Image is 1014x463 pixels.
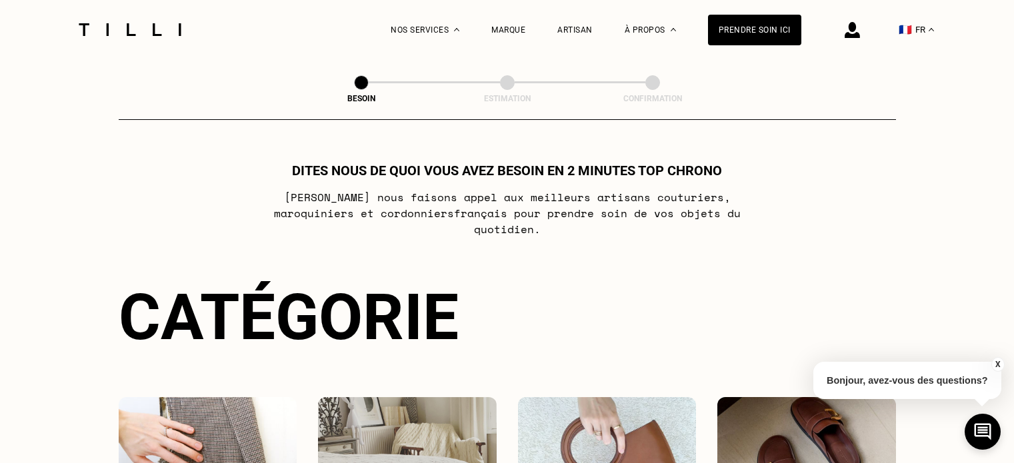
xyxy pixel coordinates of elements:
h1: Dites nous de quoi vous avez besoin en 2 minutes top chrono [292,163,722,179]
div: Catégorie [119,280,896,354]
p: [PERSON_NAME] nous faisons appel aux meilleurs artisans couturiers , maroquiniers et cordonniers ... [243,189,771,237]
a: Artisan [557,25,593,35]
img: Menu déroulant à propos [671,28,676,31]
img: icône connexion [845,22,860,38]
div: Estimation [441,94,574,103]
div: Confirmation [586,94,719,103]
a: Marque [491,25,525,35]
a: Prendre soin ici [708,15,801,45]
img: Logo du service de couturière Tilli [74,23,186,36]
img: menu déroulant [929,28,934,31]
div: Besoin [295,94,428,103]
span: 🇫🇷 [899,23,912,36]
button: X [991,357,1004,372]
img: Menu déroulant [454,28,459,31]
p: Bonjour, avez-vous des questions? [813,362,1001,399]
